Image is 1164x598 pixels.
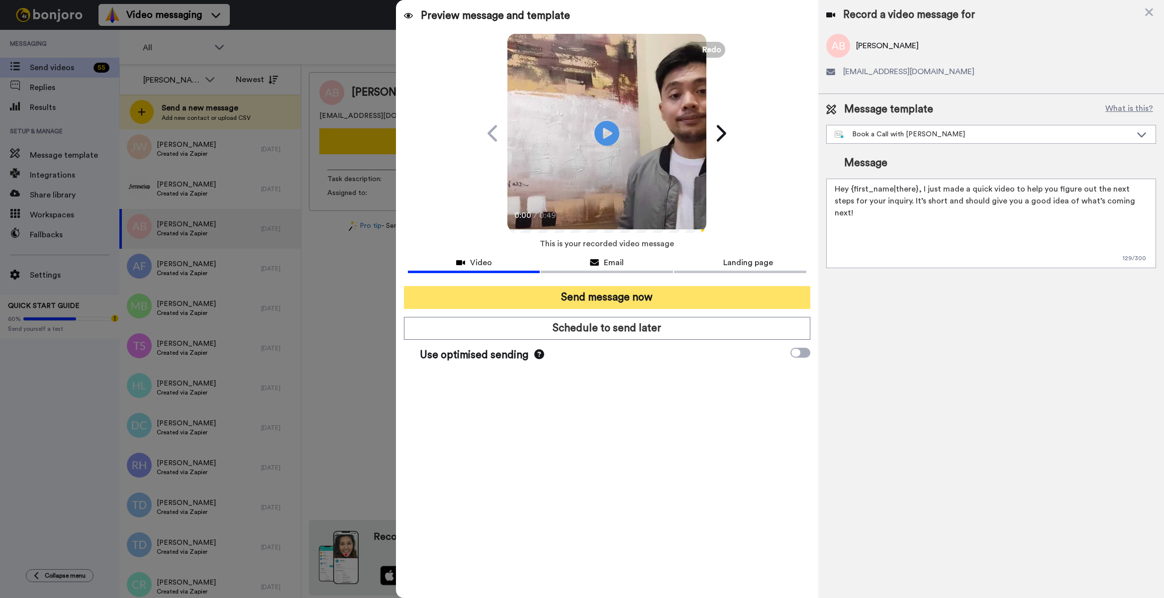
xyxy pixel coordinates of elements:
[22,30,38,46] img: Profile image for Grant
[43,38,172,47] p: Message from Grant, sent 8w ago
[604,257,624,269] span: Email
[420,348,528,363] span: Use optimised sending
[843,66,974,78] span: [EMAIL_ADDRESS][DOMAIN_NAME]
[723,257,773,269] span: Landing page
[470,257,492,269] span: Video
[835,131,844,139] img: nextgen-template.svg
[43,28,172,38] p: Thanks for being with us for 4 months - it's flown by! How can we make the next 4 months even bet...
[835,129,1132,139] div: Book a Call with [PERSON_NAME]
[844,156,887,171] span: Message
[539,209,557,221] span: 0:49
[534,209,537,221] span: /
[404,286,810,309] button: Send message now
[514,209,532,221] span: 0:00
[404,317,810,340] button: Schedule to send later
[826,179,1156,268] textarea: Hey {first_name|there}, I just made a quick video to help you figure out the next steps for your ...
[540,233,674,255] span: This is your recorded video message
[1102,102,1156,117] button: What is this?
[844,102,933,117] span: Message template
[15,21,184,54] div: message notification from Grant, 8w ago. Thanks for being with us for 4 months - it's flown by! H...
